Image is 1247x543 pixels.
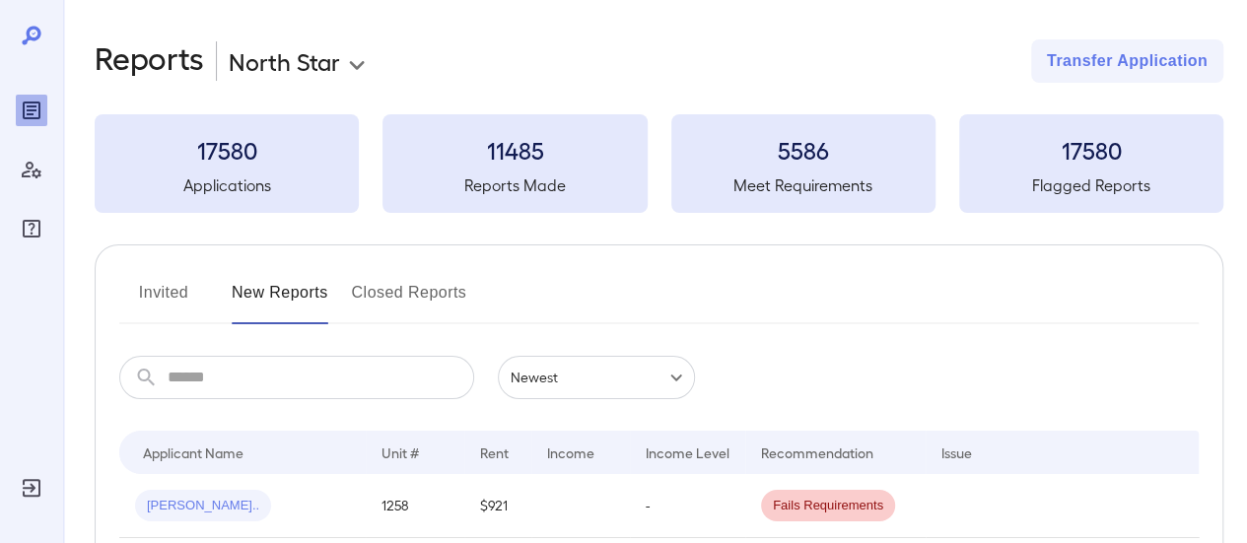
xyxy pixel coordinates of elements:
[95,134,359,166] h3: 17580
[16,213,47,244] div: FAQ
[646,441,729,464] div: Income Level
[232,277,328,324] button: New Reports
[352,277,467,324] button: Closed Reports
[1031,39,1223,83] button: Transfer Application
[959,134,1223,166] h3: 17580
[95,114,1223,213] summary: 17580Applications11485Reports Made5586Meet Requirements17580Flagged Reports
[16,154,47,185] div: Manage Users
[498,356,695,399] div: Newest
[630,474,745,538] td: -
[16,95,47,126] div: Reports
[671,134,935,166] h3: 5586
[382,173,647,197] h5: Reports Made
[761,497,895,515] span: Fails Requirements
[143,441,243,464] div: Applicant Name
[941,441,973,464] div: Issue
[464,474,531,538] td: $921
[95,173,359,197] h5: Applications
[761,441,873,464] div: Recommendation
[959,173,1223,197] h5: Flagged Reports
[95,39,204,83] h2: Reports
[382,134,647,166] h3: 11485
[366,474,464,538] td: 1258
[671,173,935,197] h5: Meet Requirements
[381,441,419,464] div: Unit #
[480,441,512,464] div: Rent
[135,497,271,515] span: [PERSON_NAME]..
[229,45,340,77] p: North Star
[16,472,47,504] div: Log Out
[119,277,208,324] button: Invited
[547,441,594,464] div: Income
